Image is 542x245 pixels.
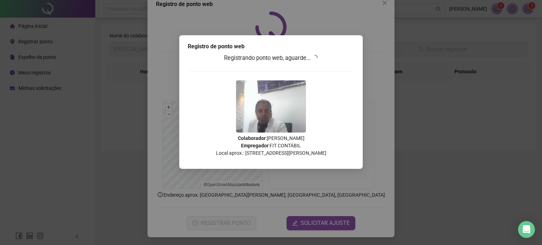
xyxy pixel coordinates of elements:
div: Registro de ponto web [188,42,354,51]
strong: Colaborador [238,135,266,141]
img: 2Q== [236,80,306,133]
span: loading [312,55,318,61]
div: Open Intercom Messenger [518,221,535,238]
strong: Empregador [241,143,269,148]
p: : [PERSON_NAME] : FIT CONTÁBIL Local aprox.: [STREET_ADDRESS][PERSON_NAME] [188,135,354,157]
h3: Registrando ponto web, aguarde... [188,54,354,63]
